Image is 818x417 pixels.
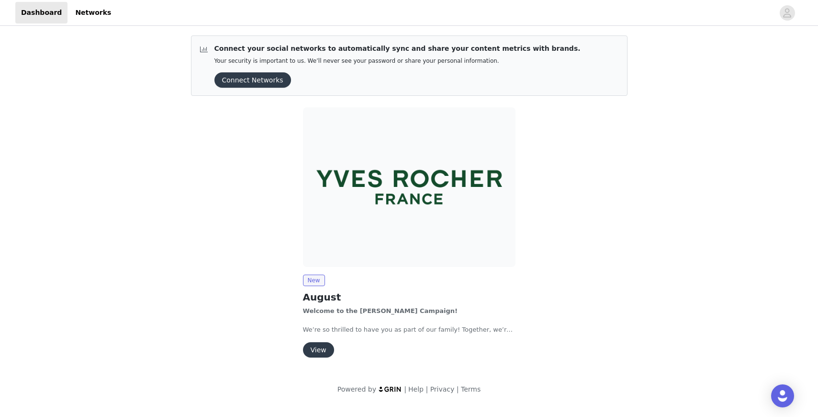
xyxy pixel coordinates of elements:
[15,2,67,23] a: Dashboard
[214,58,581,65] p: Your security is important to us. We’ll never see your password or share your personal information.
[408,385,424,393] a: Help
[303,307,458,314] strong: Welcome to the [PERSON_NAME] Campaign!
[303,347,334,354] a: View
[303,107,515,267] img: Yves Rocher USA
[69,2,117,23] a: Networks
[457,385,459,393] span: |
[214,72,291,88] button: Connect Networks
[461,385,481,393] a: Terms
[214,44,581,54] p: Connect your social networks to automatically sync and share your content metrics with brands.
[771,384,794,407] div: Open Intercom Messenger
[404,385,406,393] span: |
[430,385,455,393] a: Privacy
[426,385,428,393] span: |
[337,385,376,393] span: Powered by
[378,386,402,392] img: logo
[783,5,792,21] div: avatar
[303,342,334,358] button: View
[303,325,515,335] p: We’re so thrilled to have you as part of our family! Together, we’re celebrating the incredible p...
[303,275,325,286] span: New
[303,290,515,304] h2: August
